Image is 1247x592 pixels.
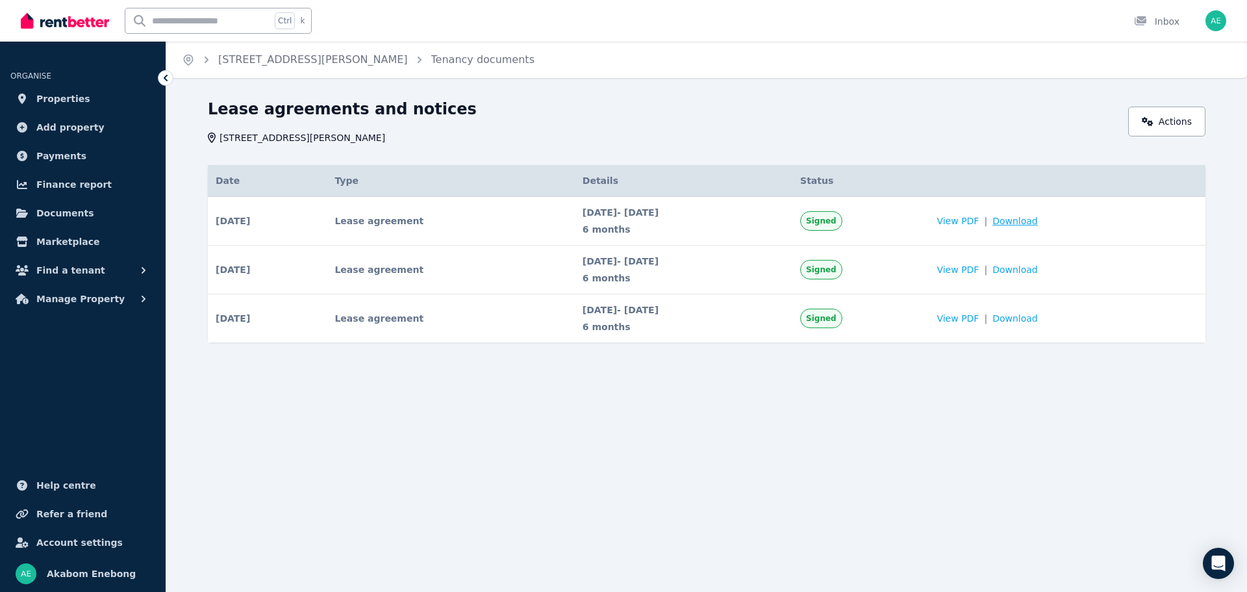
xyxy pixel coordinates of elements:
span: [DATE] - [DATE] [583,255,785,268]
span: Properties [36,91,90,107]
span: Ctrl [275,12,295,29]
td: Lease agreement [327,246,574,294]
span: Payments [36,148,86,164]
span: Account settings [36,535,123,550]
a: Marketplace [10,229,155,255]
span: Akabom Enebong [47,566,136,582]
a: Properties [10,86,155,112]
span: [DATE] - [DATE] [583,303,785,316]
span: | [984,214,987,227]
span: Manage Property [36,291,125,307]
a: Help centre [10,472,155,498]
a: Finance report [10,172,155,198]
span: View PDF [937,263,979,276]
div: Open Intercom Messenger [1203,548,1234,579]
span: 6 months [583,272,785,285]
span: Add property [36,120,105,135]
span: Marketplace [36,234,99,250]
img: Akabom Enebong [1205,10,1226,31]
button: Find a tenant [10,257,155,283]
span: View PDF [937,214,979,227]
span: | [984,312,987,325]
span: Signed [806,216,837,226]
a: Account settings [10,530,155,556]
td: Lease agreement [327,197,574,246]
a: Actions [1128,107,1205,136]
span: [STREET_ADDRESS][PERSON_NAME] [220,131,385,144]
th: Date [208,165,327,197]
span: [DATE] [216,214,250,227]
span: Signed [806,313,837,324]
span: Download [992,263,1038,276]
span: Documents [36,205,94,221]
a: Payments [10,143,155,169]
td: Lease agreement [327,294,574,343]
img: Akabom Enebong [16,563,36,584]
a: Add property [10,114,155,140]
th: Type [327,165,574,197]
span: 6 months [583,320,785,333]
span: [DATE] - [DATE] [583,206,785,219]
span: | [984,263,987,276]
span: Find a tenant [36,263,105,278]
span: Refer a friend [36,506,107,522]
h1: Lease agreements and notices [208,99,477,120]
a: Documents [10,200,155,226]
span: 6 months [583,223,785,236]
span: [DATE] [216,263,250,276]
span: Download [992,214,1038,227]
span: Help centre [36,478,96,493]
span: Finance report [36,177,112,192]
img: RentBetter [21,11,109,31]
button: Manage Property [10,286,155,312]
a: [STREET_ADDRESS][PERSON_NAME] [218,53,408,66]
span: Signed [806,264,837,275]
span: Download [992,312,1038,325]
a: Tenancy documents [431,53,535,66]
span: [DATE] [216,312,250,325]
div: Inbox [1134,15,1179,28]
span: ORGANISE [10,71,51,81]
th: Details [575,165,792,197]
span: View PDF [937,312,979,325]
span: k [300,16,305,26]
th: Status [792,165,929,197]
a: Refer a friend [10,501,155,527]
nav: Breadcrumb [166,42,550,78]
